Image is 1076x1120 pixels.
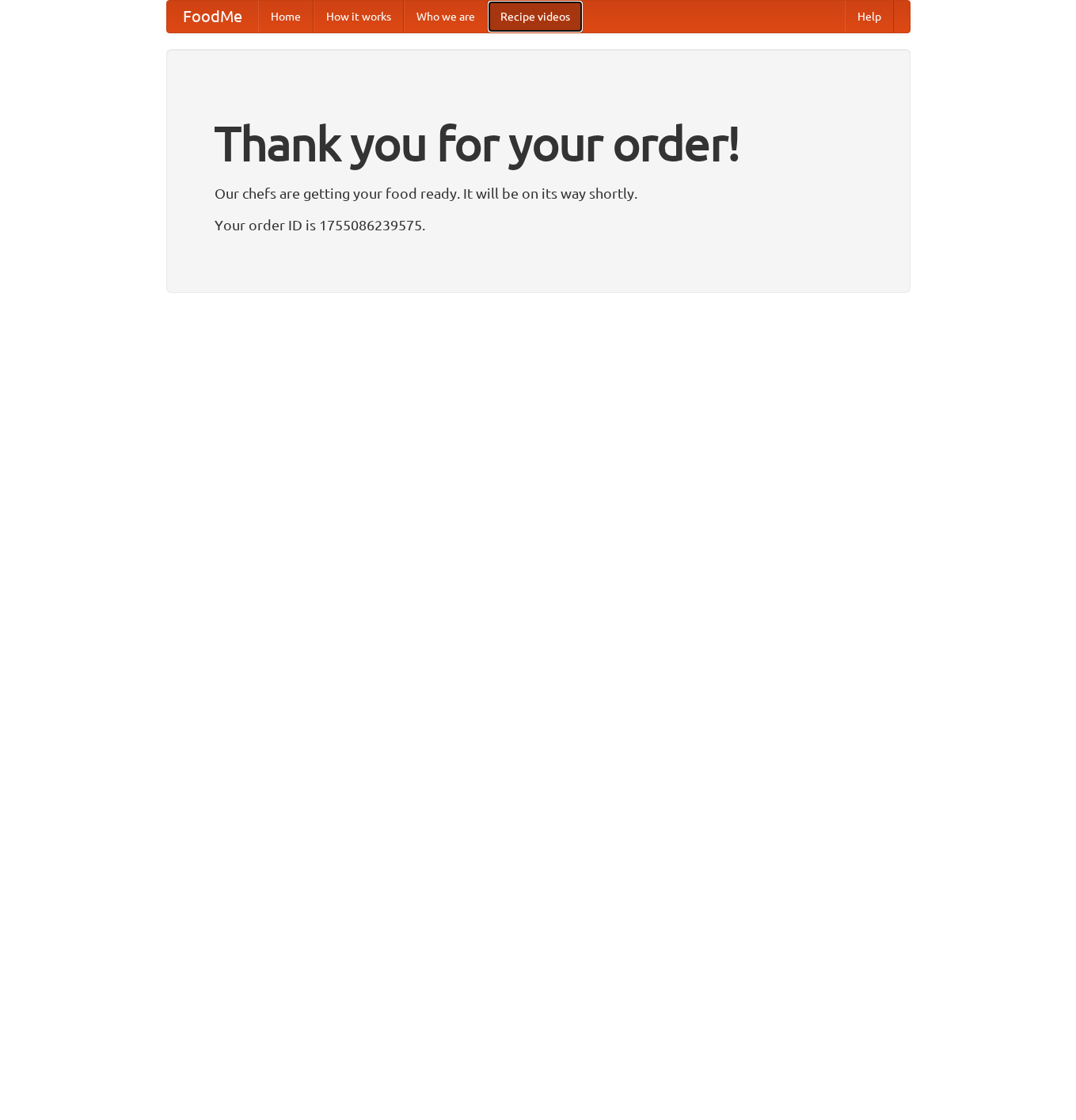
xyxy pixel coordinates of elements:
[215,213,862,237] p: Your order ID is 1755086239575.
[167,1,258,32] a: FoodMe
[845,1,894,32] a: Help
[404,1,488,32] a: Who we are
[488,1,583,32] a: Recipe videos
[314,1,404,32] a: How it works
[215,105,862,181] h1: Thank you for your order!
[215,181,862,205] p: Our chefs are getting your food ready. It will be on its way shortly.
[258,1,314,32] a: Home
